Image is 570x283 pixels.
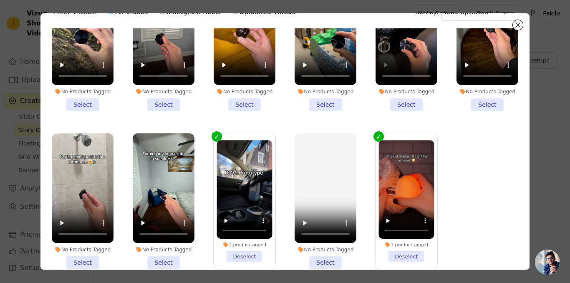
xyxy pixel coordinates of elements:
[217,242,272,248] div: 1 product tagged
[52,246,113,253] div: No Products Tagged
[133,246,194,253] div: No Products Tagged
[52,88,113,95] div: No Products Tagged
[295,246,356,253] div: No Products Tagged
[133,88,194,95] div: No Products Tagged
[513,20,523,30] button: Close modal
[376,88,437,95] div: No Products Tagged
[295,88,356,95] div: No Products Tagged
[378,242,434,248] div: 1 product tagged
[214,88,275,95] div: No Products Tagged
[457,88,518,95] div: No Products Tagged
[535,250,560,275] a: Open chat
